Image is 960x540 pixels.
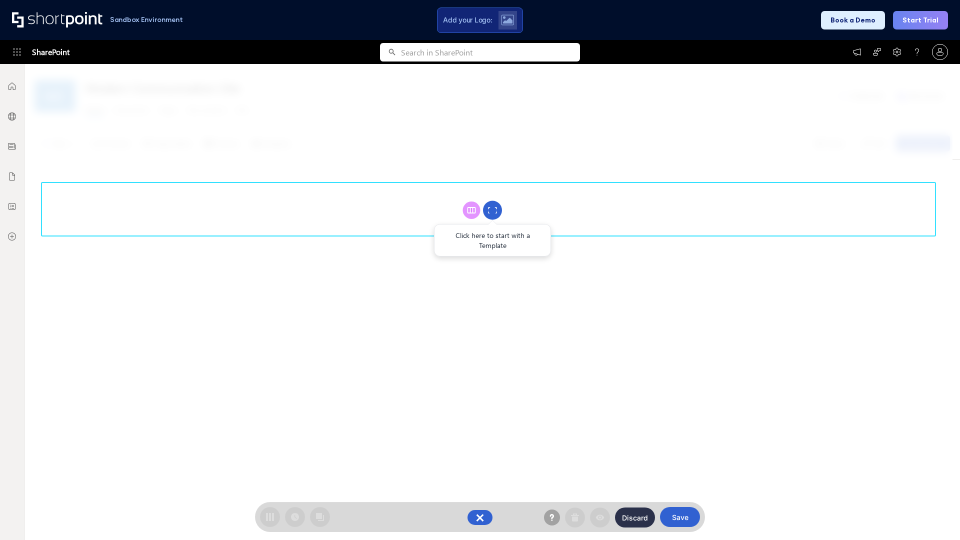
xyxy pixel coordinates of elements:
[821,11,885,29] button: Book a Demo
[32,40,69,64] span: SharePoint
[910,492,960,540] iframe: Chat Widget
[401,43,580,61] input: Search in SharePoint
[501,14,514,25] img: Upload logo
[893,11,948,29] button: Start Trial
[615,507,655,527] button: Discard
[443,15,492,24] span: Add your Logo:
[660,507,700,527] button: Save
[110,17,183,22] h1: Sandbox Environment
